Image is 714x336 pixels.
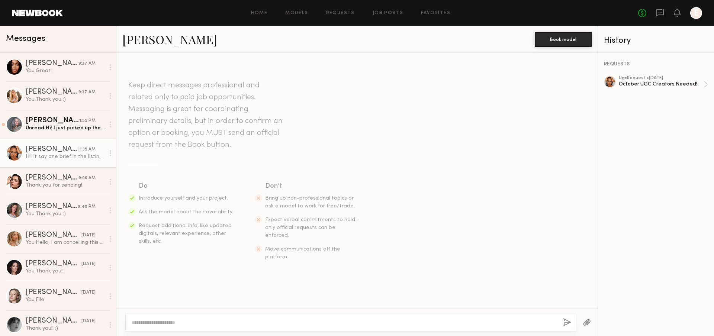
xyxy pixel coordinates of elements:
[26,296,105,303] div: You: File
[251,11,268,16] a: Home
[81,289,96,296] div: [DATE]
[26,260,81,268] div: [PERSON_NAME]
[26,182,105,189] div: Thank you for sending!
[373,11,403,16] a: Job Posts
[535,36,592,42] a: Book model
[26,210,105,217] div: You: Thank you :)
[26,60,78,67] div: [PERSON_NAME]
[26,239,105,246] div: You: Hello, I am cancelling this booking due to no response.
[81,318,96,325] div: [DATE]
[139,181,234,191] div: Do
[535,32,592,47] button: Book model
[619,76,708,93] a: ugcRequest •[DATE]October UGC Creators Needed!
[265,196,355,209] span: Bring up non-professional topics or ask a model to work for free/trade.
[139,196,228,201] span: Introduce yourself and your project.
[139,210,233,214] span: Ask the model about their availability.
[78,89,96,96] div: 9:37 AM
[26,325,105,332] div: Thank you!! :)
[26,117,79,125] div: [PERSON_NAME]
[26,67,105,74] div: You: Great!
[26,232,81,239] div: [PERSON_NAME]
[265,247,340,259] span: Move communications off the platform.
[604,36,708,45] div: History
[604,62,708,67] div: REQUESTS
[26,96,105,103] div: You: Thank you :)
[26,289,81,296] div: [PERSON_NAME]
[81,232,96,239] div: [DATE]
[78,146,96,153] div: 11:35 AM
[26,88,78,96] div: [PERSON_NAME]
[265,217,359,238] span: Expect verbal commitments to hold - only official requests can be enforced.
[139,223,232,244] span: Request additional info, like updated digitals, relevant experience, other skills, etc.
[81,261,96,268] div: [DATE]
[128,80,284,151] header: Keep direct messages professional and related only to paid job opportunities. Messaging is great ...
[77,203,96,210] div: 8:48 PM
[26,146,78,153] div: [PERSON_NAME]
[690,7,702,19] a: E
[619,76,704,81] div: ugc Request • [DATE]
[285,11,308,16] a: Models
[26,174,78,182] div: [PERSON_NAME]
[78,60,96,67] div: 9:37 AM
[26,125,105,132] div: Unread: Hi! I just picked up the products - thank you they look amazing!! I plan on shooting late...
[265,181,360,191] div: Don’t
[421,11,450,16] a: Favorites
[326,11,355,16] a: Requests
[26,317,81,325] div: [PERSON_NAME]
[78,175,96,182] div: 9:06 AM
[26,203,77,210] div: [PERSON_NAME]
[122,31,217,47] a: [PERSON_NAME]
[79,117,96,125] div: 1:55 PM
[6,35,45,43] span: Messages
[26,268,105,275] div: You: Thank you!!
[619,81,704,88] div: October UGC Creators Needed!
[26,153,105,160] div: Hi! It say one brief in the listing, and this is clearly two for two separate videos that involve...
